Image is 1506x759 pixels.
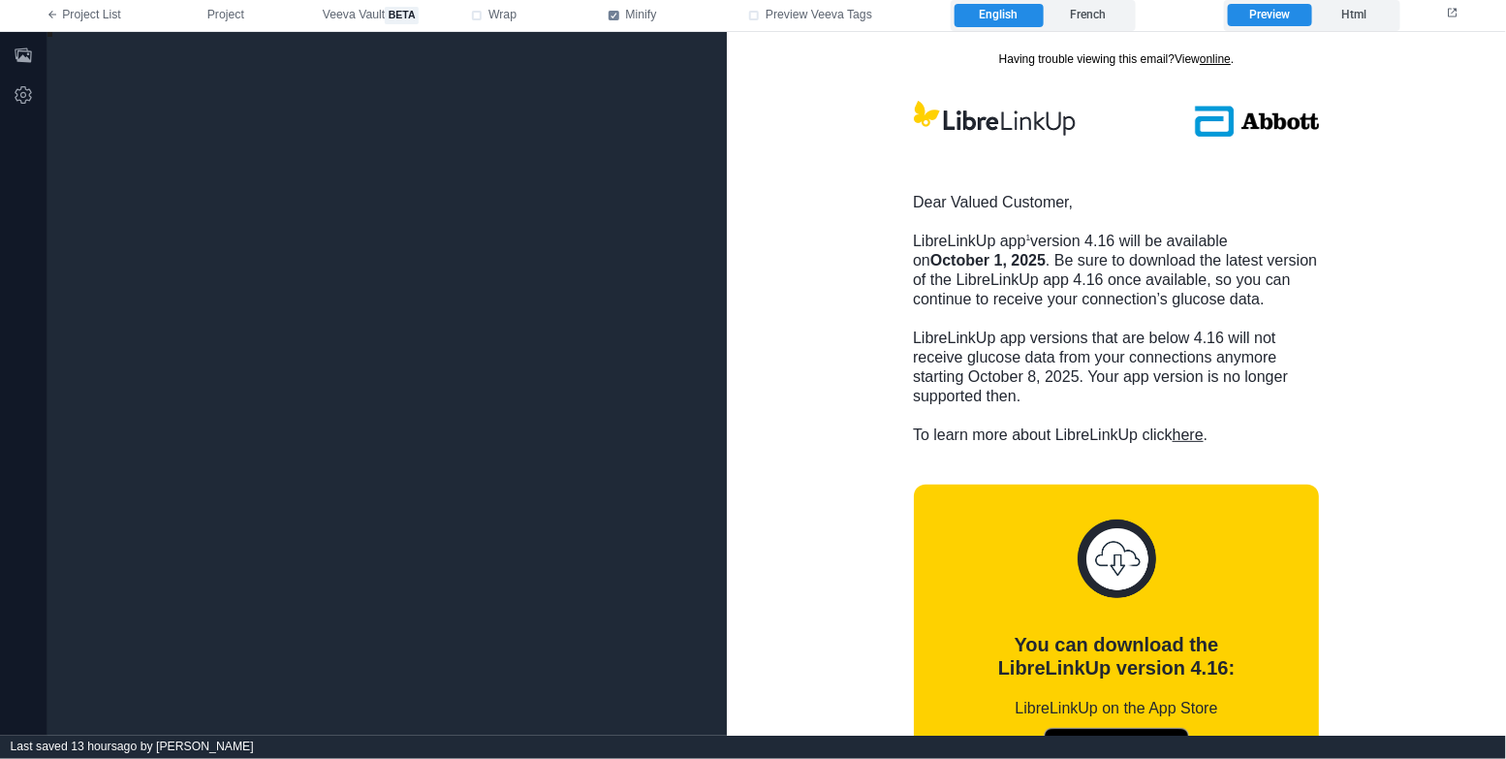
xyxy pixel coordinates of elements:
iframe: preview [727,32,1506,736]
span: Minify [626,7,657,24]
label: Html [1312,4,1396,27]
label: Preview [1228,4,1311,27]
span: beta [385,7,419,24]
span: Wrap [488,7,517,24]
label: English [955,4,1043,27]
label: French [1044,4,1132,27]
span: Veeva Vault [323,7,419,24]
span: Preview Veeva Tags [766,7,872,24]
span: Project [207,7,244,24]
img: Download on the App Store [317,696,462,744]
